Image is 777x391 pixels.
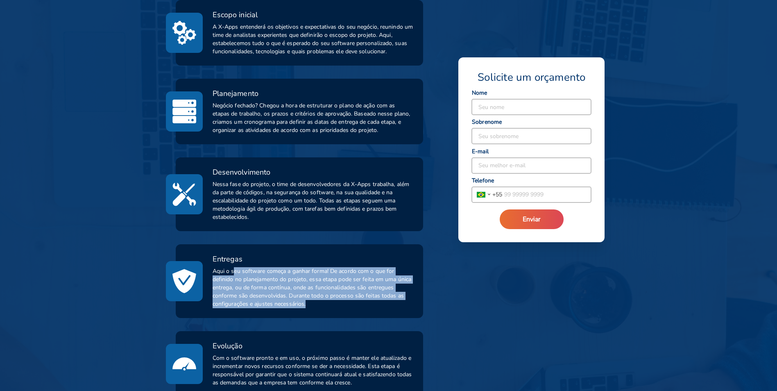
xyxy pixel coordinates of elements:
span: Solicite um orçamento [478,70,585,84]
span: Planejamento [213,89,258,98]
button: Enviar [500,209,564,229]
img: method2_planning.svg [172,98,196,125]
img: method5_incremental.svg [172,350,196,377]
input: 99 99999 9999 [502,187,591,202]
span: + 55 [492,190,502,199]
span: Escopo inicial [213,10,258,20]
img: method1_initial_scope.svg [172,19,196,46]
span: Nessa fase do projeto, o time de desenvolvedores da X-Apps trabalha, além da parte de códigos, na... [213,180,414,221]
span: Entregas [213,254,243,264]
span: Desenvolvimento [213,167,271,177]
span: Evolução [213,341,243,351]
span: Negócio fechado? Chegou a hora de estruturar o plano de ação com as etapas de trabalho, os prazos... [213,102,414,134]
span: Com o software pronto e em uso, o próximo passo é manter ele atualizado e incrementar novos recur... [213,354,414,387]
input: Seu melhor e-mail [472,158,591,173]
input: Seu nome [472,99,591,115]
span: Enviar [523,215,541,224]
img: method4_deliver.svg [172,268,196,295]
input: Seu sobrenome [472,128,591,144]
img: method3_development.svg [172,181,196,208]
span: A X-Apps entenderá os objetivos e expectativas do seu negócio, reunindo um time de analistas expe... [213,23,414,56]
span: Aqui o seu software começa a ganhar forma! De acordo com o que for definido no planejamento do pr... [213,267,414,308]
